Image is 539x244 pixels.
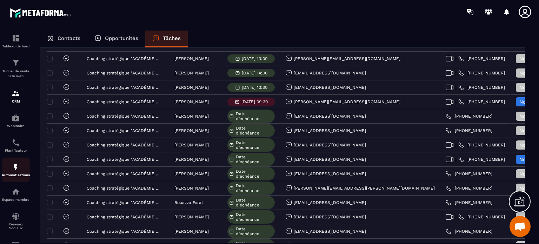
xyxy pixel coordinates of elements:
a: [PHONE_NUMBER] [458,70,505,76]
img: automations [12,114,20,122]
p: [PERSON_NAME] [174,99,209,104]
span: | [455,215,457,220]
a: [PHONE_NUMBER] [458,85,505,90]
p: [PERSON_NAME] [174,128,209,133]
p: [PERSON_NAME] [174,56,209,61]
p: Coaching stratégique "ACADÉMIE RÉSURGENCE" [87,56,162,61]
p: [DATE] 13:00 [242,56,267,61]
p: Coaching stratégique "ACADÉMIE RÉSURGENCE" [87,200,162,205]
p: Coaching stratégique "ACADÉMIE RÉSURGENCE" [87,128,162,133]
img: social-network [12,212,20,220]
a: [PHONE_NUMBER] [458,142,505,148]
a: schedulerschedulerPlanificateur [2,133,30,158]
span: | [455,56,457,61]
a: formationformationCRM [2,84,30,108]
img: logo [10,6,73,19]
p: [DATE] 09:30 [241,99,268,104]
p: Planificateur [2,149,30,152]
span: Date d’échéance [236,169,273,179]
a: Opportunités [87,31,145,47]
p: Coaching stratégique "ACADÉMIE RÉSURGENCE" [87,114,162,119]
p: Réseaux Sociaux [2,222,30,230]
a: [PHONE_NUMBER] [458,99,505,105]
a: [PHONE_NUMBER] [446,113,492,119]
a: [PHONE_NUMBER] [458,157,505,162]
div: Ouvrir le chat [510,216,531,237]
p: [PERSON_NAME] [174,229,209,234]
a: automationsautomationsWebinaire [2,108,30,133]
span: | [455,71,457,76]
img: formation [12,89,20,98]
p: Opportunités [105,35,138,41]
a: Tâches [145,31,188,47]
a: [PHONE_NUMBER] [458,214,505,220]
span: | [455,85,457,90]
a: social-networksocial-networkRéseaux Sociaux [2,207,30,235]
img: scheduler [12,138,20,147]
a: [PHONE_NUMBER] [446,171,492,177]
img: automations [12,163,20,171]
p: [PERSON_NAME] [174,71,209,75]
a: [PHONE_NUMBER] [446,229,492,234]
img: automations [12,187,20,196]
a: formationformationTableau de bord [2,29,30,53]
span: Date d’échéance [236,198,273,207]
span: Date d’échéance [236,126,273,136]
a: automationsautomationsAutomatisations [2,158,30,182]
span: Date d’échéance [236,183,273,193]
a: automationsautomationsEspace membre [2,182,30,207]
p: [PERSON_NAME] [174,85,209,90]
span: Date d’échéance [236,226,273,236]
a: [PHONE_NUMBER] [458,56,505,61]
a: [PHONE_NUMBER] [446,185,492,191]
span: | [455,99,457,105]
p: Coaching stratégique "ACADÉMIE RÉSURGENCE" [87,143,162,147]
p: Coaching stratégique "ACADÉMIE RÉSURGENCE" [87,229,162,234]
p: Webinaire [2,124,30,128]
span: Date d’échéance [236,212,273,222]
p: [DATE] 14:00 [242,71,267,75]
p: [PERSON_NAME] [174,143,209,147]
p: Coaching stratégique "ACADÉMIE RÉSURGENCE" [87,85,162,90]
span: | [455,157,457,162]
p: [PERSON_NAME] [174,171,209,176]
p: [PERSON_NAME] [174,157,209,162]
p: Bouazza Forat [174,200,203,205]
a: [PHONE_NUMBER] [446,128,492,133]
img: formation [12,59,20,67]
p: CRM [2,99,30,103]
span: Date d’échéance [236,140,273,150]
p: Coaching stratégique "ACADÉMIE RÉSURGENCE" [87,215,162,219]
p: [PERSON_NAME] [174,114,209,119]
p: Coaching stratégique "ACADÉMIE RÉSURGENCE" [87,157,162,162]
p: Coaching stratégique "ACADÉMIE RÉSURGENCE" [87,99,162,104]
p: [PERSON_NAME] [174,186,209,191]
p: Coaching stratégique "ACADÉMIE RÉSURGENCE" [87,186,162,191]
p: [PERSON_NAME] [174,215,209,219]
p: Contacts [58,35,80,41]
a: formationformationTunnel de vente Site web [2,53,30,84]
p: Automatisations [2,173,30,177]
p: Coaching stratégique "ACADÉMIE RÉSURGENCE" [87,71,162,75]
span: Date d’échéance [236,111,273,121]
p: [DATE] 13:30 [242,85,267,90]
a: [PHONE_NUMBER] [446,200,492,205]
img: formation [12,34,20,42]
p: Tâches [163,35,181,41]
span: | [455,143,457,148]
span: Date d’échéance [236,154,273,164]
p: Espace membre [2,198,30,202]
p: Tableau de bord [2,44,30,48]
a: Contacts [40,31,87,47]
p: Coaching stratégique "ACADÉMIE RÉSURGENCE" [87,171,162,176]
p: Tunnel de vente Site web [2,69,30,79]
